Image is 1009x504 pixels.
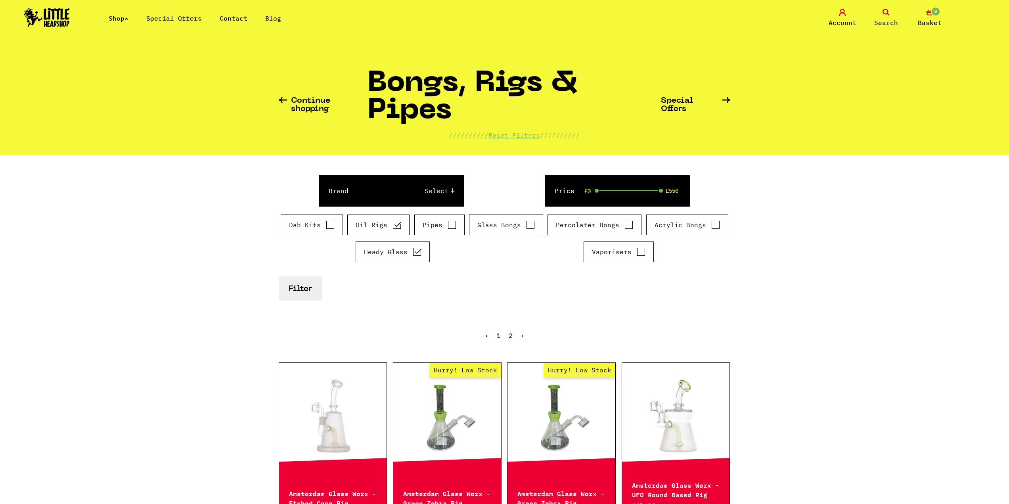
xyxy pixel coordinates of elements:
span: Hurry! Low Stock [544,363,615,377]
span: 1 [497,332,501,339]
label: Acrylic Bongs [655,220,720,230]
label: Heady Glass [364,247,421,257]
a: Special Offers [146,14,202,22]
a: Search [866,9,906,27]
a: Next » [521,332,525,339]
span: £0 [584,188,591,194]
p: Amsterdam Glass Worx - UFO Round Based Rig [632,480,720,499]
span: 0 [931,7,940,16]
label: Brand [329,186,348,195]
a: 2 [509,332,513,339]
span: £550 [666,188,678,194]
label: Percolater Bongs [556,220,633,230]
a: Shop [109,14,128,22]
span: Account [829,18,856,27]
a: Contact [220,14,247,22]
span: Search [874,18,898,27]
a: Blog [265,14,281,22]
li: « Previous [485,332,489,339]
label: Dab Kits [289,220,335,230]
label: Vaporisers [592,247,645,257]
img: Little Head Shop Logo [24,8,70,27]
label: Oil Rigs [356,220,401,230]
span: ‹ [485,332,489,339]
a: Hurry! Low Stock [507,377,615,456]
h1: Bongs, Rigs & Pipes [368,70,661,130]
a: Continue shopping [279,97,368,113]
label: Glass Bongs [477,220,535,230]
span: Hurry! Low Stock [430,363,501,377]
a: Reset Filters [488,131,540,139]
span: Basket [918,18,942,27]
button: Filter [279,276,322,301]
a: 0 Basket [910,9,950,27]
a: Hurry! Low Stock [393,377,501,456]
label: Pipes [423,220,456,230]
a: Special Offers [661,97,731,113]
label: Price [555,186,574,195]
p: ////////// ////////// [449,130,580,140]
